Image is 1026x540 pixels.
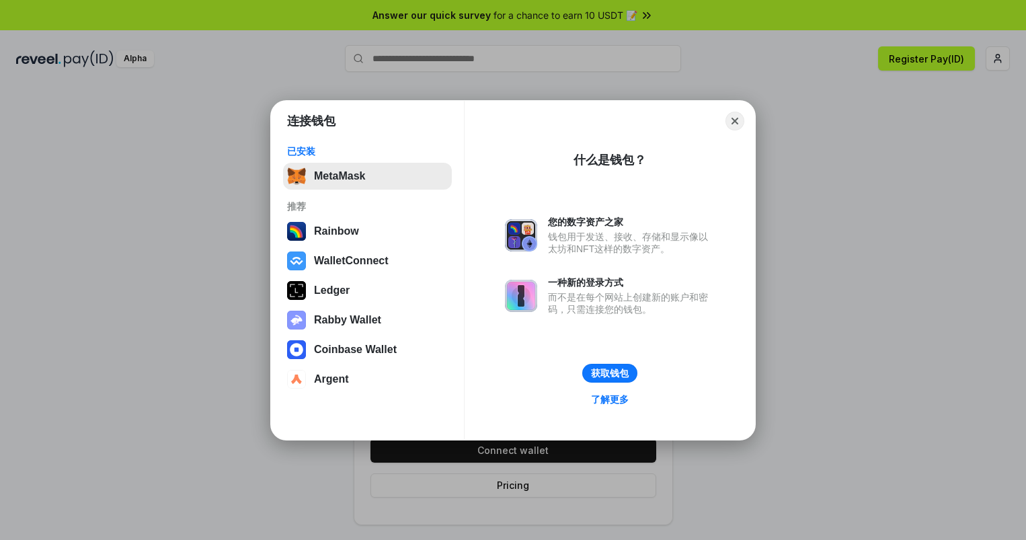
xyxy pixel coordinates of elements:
button: Rainbow [283,218,452,245]
img: svg+xml,%3Csvg%20xmlns%3D%22http%3A%2F%2Fwww.w3.org%2F2000%2Fsvg%22%20width%3D%2228%22%20height%3... [287,281,306,300]
button: WalletConnect [283,247,452,274]
button: 获取钱包 [582,364,637,383]
div: WalletConnect [314,255,389,267]
img: svg+xml,%3Csvg%20width%3D%22120%22%20height%3D%22120%22%20viewBox%3D%220%200%20120%20120%22%20fil... [287,222,306,241]
div: 什么是钱包？ [574,152,646,168]
div: Rabby Wallet [314,314,381,326]
div: 一种新的登录方式 [548,276,715,288]
div: 了解更多 [591,393,629,406]
div: Ledger [314,284,350,297]
div: Coinbase Wallet [314,344,397,356]
div: 钱包用于发送、接收、存储和显示像以太坊和NFT这样的数字资产。 [548,231,715,255]
h1: 连接钱包 [287,113,336,129]
img: svg+xml,%3Csvg%20width%3D%2228%22%20height%3D%2228%22%20viewBox%3D%220%200%2028%2028%22%20fill%3D... [287,370,306,389]
div: MetaMask [314,170,365,182]
div: 已安装 [287,145,448,157]
button: Coinbase Wallet [283,336,452,363]
button: Close [725,112,744,130]
button: Rabby Wallet [283,307,452,334]
div: 获取钱包 [591,367,629,379]
button: Ledger [283,277,452,304]
a: 了解更多 [583,391,637,408]
button: MetaMask [283,163,452,190]
div: 而不是在每个网站上创建新的账户和密码，只需连接您的钱包。 [548,291,715,315]
img: svg+xml,%3Csvg%20xmlns%3D%22http%3A%2F%2Fwww.w3.org%2F2000%2Fsvg%22%20fill%3D%22none%22%20viewBox... [505,219,537,252]
button: Argent [283,366,452,393]
img: svg+xml,%3Csvg%20width%3D%2228%22%20height%3D%2228%22%20viewBox%3D%220%200%2028%2028%22%20fill%3D... [287,340,306,359]
div: 您的数字资产之家 [548,216,715,228]
img: svg+xml,%3Csvg%20width%3D%2228%22%20height%3D%2228%22%20viewBox%3D%220%200%2028%2028%22%20fill%3D... [287,252,306,270]
img: svg+xml,%3Csvg%20xmlns%3D%22http%3A%2F%2Fwww.w3.org%2F2000%2Fsvg%22%20fill%3D%22none%22%20viewBox... [505,280,537,312]
div: Argent [314,373,349,385]
div: 推荐 [287,200,448,213]
div: Rainbow [314,225,359,237]
img: svg+xml,%3Csvg%20fill%3D%22none%22%20height%3D%2233%22%20viewBox%3D%220%200%2035%2033%22%20width%... [287,167,306,186]
img: svg+xml,%3Csvg%20xmlns%3D%22http%3A%2F%2Fwww.w3.org%2F2000%2Fsvg%22%20fill%3D%22none%22%20viewBox... [287,311,306,330]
